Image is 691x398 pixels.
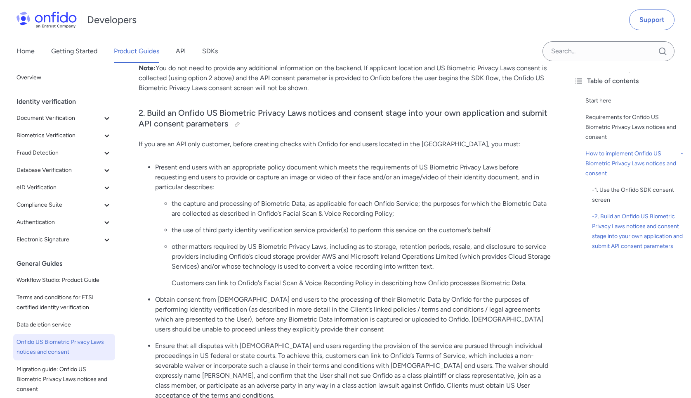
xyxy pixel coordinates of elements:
div: Identity verification [17,93,118,110]
a: Migration guide: Onfido US Biometric Privacy Laws notices and consent [13,361,115,398]
a: -1. Use the Onfido SDK consent screen [592,185,684,205]
p: the capture and processing of Biometric Data, as applicable for each Onfido Service; the purposes... [172,199,551,219]
a: Product Guides [114,40,159,63]
a: How to implement Onfido US Biometric Privacy Laws notices and consent [585,149,684,179]
div: Table of contents [574,76,684,86]
h3: 2. Build an Onfido US Biometric Privacy Laws notices and consent stage into your own application ... [139,108,551,131]
a: Requirements for Onfido US Biometric Privacy Laws notices and consent [585,112,684,142]
a: Start here [585,96,684,106]
button: Electronic Signature [13,231,115,248]
span: Onfido US Biometric Privacy Laws notices and consent [17,337,112,357]
a: Home [17,40,35,63]
span: Fraud Detection [17,148,102,158]
a: Getting Started [51,40,97,63]
div: - 1. Use the Onfido SDK consent screen [592,185,684,205]
a: Onfido US Biometric Privacy Laws notices and consent [13,334,115,360]
img: Onfido Logo [17,12,77,28]
button: eID Verification [13,179,115,196]
a: API [176,40,186,63]
div: General Guides [17,255,118,272]
button: Fraud Detection [13,145,115,161]
strong: Note: [139,64,156,72]
p: other matters required by US Biometric Privacy Laws, including as to storage, retention periods, ... [172,242,551,272]
span: Workflow Studio: Product Guide [17,275,112,285]
span: Authentication [17,217,102,227]
a: -2. Build an Onfido US Biometric Privacy Laws notices and consent stage into your own application... [592,212,684,251]
p: If you are an API only customer, before creating checks with Onfido for end users located in the ... [139,139,551,149]
a: SDKs [202,40,218,63]
a: Overview [13,69,115,86]
button: Authentication [13,214,115,231]
span: eID Verification [17,183,102,193]
span: Document Verification [17,113,102,123]
h1: Developers [87,13,137,26]
p: You do not need to provide any additional information on the backend. If applicant location and U... [139,63,551,93]
span: Electronic Signature [17,235,102,245]
span: Compliance Suite [17,200,102,210]
span: Data deletion service [17,320,112,330]
span: Database Verification [17,165,102,175]
span: Terms and conditions for ETSI certified identity verification [17,293,112,312]
button: Compliance Suite [13,197,115,213]
a: Terms and conditions for ETSI certified identity verification [13,289,115,316]
span: Overview [17,73,112,83]
button: Database Verification [13,162,115,179]
span: Biometrics Verification [17,131,102,141]
a: Data deletion service [13,317,115,333]
p: Obtain consent from [DEMOGRAPHIC_DATA] end users to the processing of their Biometric Data by Onf... [155,295,551,334]
button: Document Verification [13,110,115,126]
span: Migration guide: Onfido US Biometric Privacy Laws notices and consent [17,365,112,394]
p: Customers can link to Onfido's Facial Scan & Voice Recording Policy in describing how Onfido proc... [172,278,551,288]
input: Onfido search input field [542,41,674,61]
div: - 2. Build an Onfido US Biometric Privacy Laws notices and consent stage into your own applicatio... [592,212,684,251]
a: Workflow Studio: Product Guide [13,272,115,288]
p: Present end users with an appropriate policy document which meets the requirements of US Biometri... [155,162,551,192]
button: Biometrics Verification [13,127,115,144]
a: Support [629,10,674,30]
p: the use of third party identity verification service provider(s) to perform this service on the c... [172,225,551,235]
